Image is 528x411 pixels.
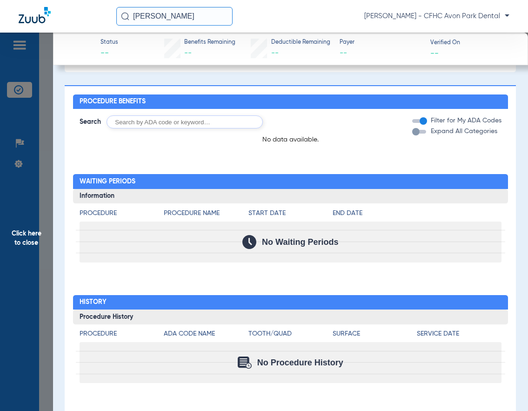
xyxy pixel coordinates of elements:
[257,358,343,367] span: No Procedure History
[73,135,508,144] p: No data available.
[100,39,118,47] span: Status
[80,329,164,339] h4: Procedure
[116,7,233,26] input: Search for patients
[333,209,501,222] app-breakdown-title: End Date
[73,310,508,324] h3: Procedure History
[364,12,509,21] span: [PERSON_NAME] - CFHC Avon Park Dental
[242,235,256,249] img: Calendar
[431,128,497,135] span: Expand All Categories
[333,329,417,339] h4: Surface
[333,209,501,218] h4: End Date
[19,7,51,23] img: Zuub Logo
[430,48,439,58] span: --
[73,94,508,109] h2: Procedure Benefits
[429,116,501,126] label: Filter for My ADA Codes
[107,115,263,128] input: Search by ADA code or keyword…
[184,39,235,47] span: Benefits Remaining
[417,329,501,342] app-breakdown-title: Service Date
[73,295,508,310] h2: History
[333,329,417,342] app-breakdown-title: Surface
[248,329,333,339] h4: Tooth/Quad
[73,189,508,204] h3: Information
[271,39,330,47] span: Deductible Remaining
[417,329,501,339] h4: Service Date
[481,366,528,411] iframe: Chat Widget
[80,117,101,127] span: Search
[248,209,333,222] app-breakdown-title: Start Date
[340,39,422,47] span: Payer
[184,49,192,57] span: --
[164,329,248,342] app-breakdown-title: ADA Code Name
[164,209,248,218] h4: Procedure Name
[80,209,164,222] app-breakdown-title: Procedure
[80,329,164,342] app-breakdown-title: Procedure
[262,237,338,247] span: No Waiting Periods
[164,209,248,222] app-breakdown-title: Procedure Name
[100,47,118,59] span: --
[271,49,279,57] span: --
[80,209,164,218] h4: Procedure
[238,357,252,369] img: Calendar
[73,174,508,189] h2: Waiting Periods
[430,39,513,47] span: Verified On
[164,329,248,339] h4: ADA Code Name
[121,12,129,20] img: Search Icon
[340,47,422,59] span: --
[248,329,333,342] app-breakdown-title: Tooth/Quad
[248,209,333,218] h4: Start Date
